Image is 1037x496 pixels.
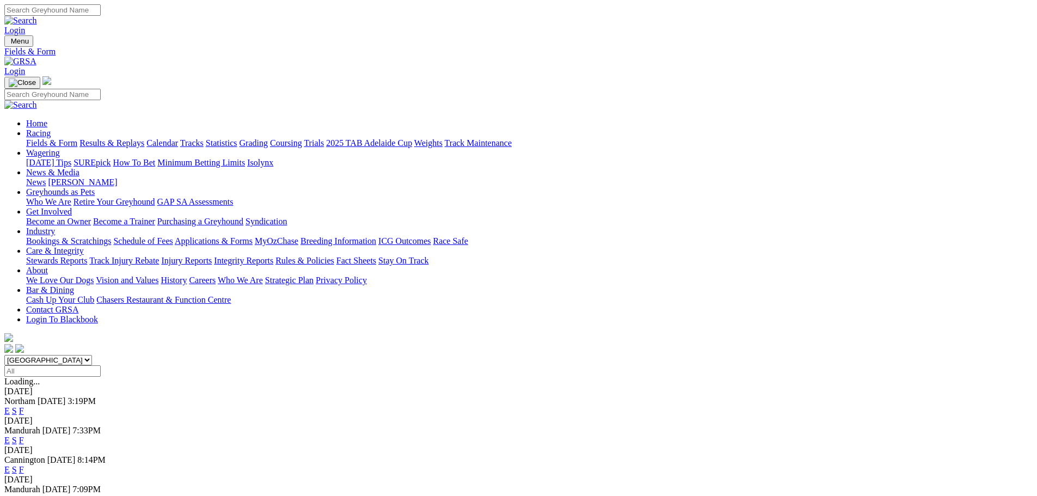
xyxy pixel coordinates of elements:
a: Breeding Information [300,236,376,246]
span: 7:09PM [72,485,101,494]
a: Become a Trainer [93,217,155,226]
span: [DATE] [38,396,66,406]
a: Wagering [26,148,60,157]
a: E [4,406,10,415]
input: Select date [4,365,101,377]
a: History [161,275,187,285]
a: Industry [26,226,55,236]
a: Integrity Reports [214,256,273,265]
a: S [12,465,17,474]
a: Careers [189,275,216,285]
a: Greyhounds as Pets [26,187,95,197]
a: Purchasing a Greyhound [157,217,243,226]
img: GRSA [4,57,36,66]
a: Login [4,26,25,35]
a: Statistics [206,138,237,148]
span: [DATE] [47,455,76,464]
a: Results & Replays [79,138,144,148]
a: E [4,465,10,474]
a: F [19,406,24,415]
a: S [12,436,17,445]
span: 7:33PM [72,426,101,435]
a: Calendar [146,138,178,148]
span: Mandurah [4,485,40,494]
a: Care & Integrity [26,246,84,255]
a: Stay On Track [378,256,428,265]
span: Cannington [4,455,45,464]
span: Mandurah [4,426,40,435]
a: Tracks [180,138,204,148]
a: Isolynx [247,158,273,167]
a: Get Involved [26,207,72,216]
a: 2025 TAB Adelaide Cup [326,138,412,148]
div: Care & Integrity [26,256,1033,266]
div: [DATE] [4,475,1033,485]
a: Bookings & Scratchings [26,236,111,246]
div: Greyhounds as Pets [26,197,1033,207]
input: Search [4,4,101,16]
a: Vision and Values [96,275,158,285]
a: Schedule of Fees [113,236,173,246]
a: Fact Sheets [336,256,376,265]
a: Cash Up Your Club [26,295,94,304]
a: Privacy Policy [316,275,367,285]
a: Racing [26,128,51,138]
a: Grading [240,138,268,148]
img: logo-grsa-white.png [4,333,13,342]
a: Injury Reports [161,256,212,265]
a: Track Maintenance [445,138,512,148]
div: Wagering [26,158,1033,168]
a: Login To Blackbook [26,315,98,324]
img: Close [9,78,36,87]
img: facebook.svg [4,344,13,353]
div: News & Media [26,177,1033,187]
span: 8:14PM [77,455,106,464]
div: About [26,275,1033,285]
a: F [19,465,24,474]
a: Retire Your Greyhound [73,197,155,206]
a: Weights [414,138,443,148]
a: MyOzChase [255,236,298,246]
a: ICG Outcomes [378,236,431,246]
div: [DATE] [4,387,1033,396]
a: Contact GRSA [26,305,78,314]
a: About [26,266,48,275]
a: Minimum Betting Limits [157,158,245,167]
div: Bar & Dining [26,295,1033,305]
div: [DATE] [4,416,1033,426]
a: Bar & Dining [26,285,74,295]
a: [PERSON_NAME] [48,177,117,187]
a: Track Injury Rebate [89,256,159,265]
a: Become an Owner [26,217,91,226]
a: Strategic Plan [265,275,314,285]
div: [DATE] [4,445,1033,455]
button: Toggle navigation [4,77,40,89]
a: GAP SA Assessments [157,197,234,206]
div: Industry [26,236,1033,246]
a: Trials [304,138,324,148]
input: Search [4,89,101,100]
a: Who We Are [26,197,71,206]
a: S [12,406,17,415]
a: [DATE] Tips [26,158,71,167]
a: We Love Our Dogs [26,275,94,285]
button: Toggle navigation [4,35,33,47]
a: Who We Are [218,275,263,285]
a: News [26,177,46,187]
div: Get Involved [26,217,1033,226]
img: logo-grsa-white.png [42,76,51,85]
img: twitter.svg [15,344,24,353]
a: Syndication [246,217,287,226]
a: Chasers Restaurant & Function Centre [96,295,231,304]
a: Fields & Form [4,47,1033,57]
a: Race Safe [433,236,468,246]
div: Racing [26,138,1033,148]
span: Menu [11,37,29,45]
a: SUREpick [73,158,111,167]
a: News & Media [26,168,79,177]
img: Search [4,100,37,110]
a: Home [26,119,47,128]
a: Coursing [270,138,302,148]
a: F [19,436,24,445]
